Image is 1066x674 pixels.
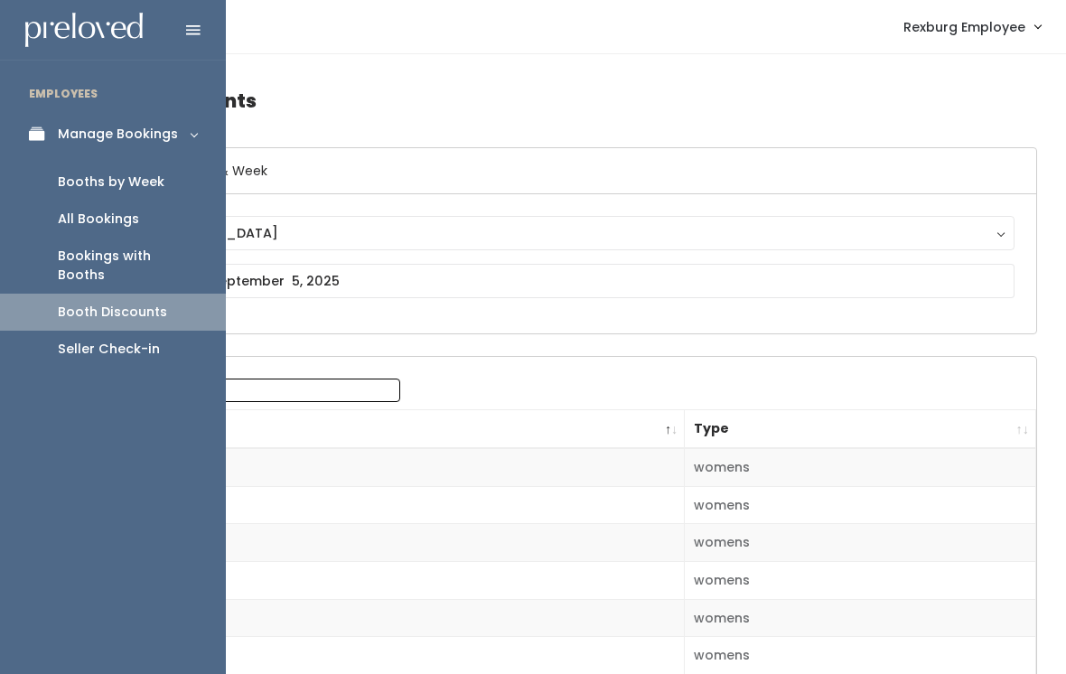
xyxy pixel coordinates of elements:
img: preloved logo [25,13,143,48]
td: womens [685,599,1036,637]
td: womens [685,448,1036,486]
div: [GEOGRAPHIC_DATA] [132,223,997,243]
td: 2 [93,486,685,524]
h6: Select Location & Week [93,148,1036,194]
td: 1 [93,448,685,486]
div: Booths by Week [58,173,164,192]
td: womens [685,562,1036,600]
button: [GEOGRAPHIC_DATA] [115,216,1015,250]
div: Booth Discounts [58,303,167,322]
input: August 30 - September 5, 2025 [115,264,1015,298]
a: Rexburg Employee [885,7,1059,46]
input: Search: [170,379,400,402]
th: Booth Number: activate to sort column descending [93,410,685,449]
h4: Booth Discounts [92,76,1037,126]
td: 4 [93,562,685,600]
td: womens [685,486,1036,524]
label: Search: [104,379,400,402]
div: All Bookings [58,210,139,229]
td: 5 [93,599,685,637]
div: Bookings with Booths [58,247,197,285]
span: Rexburg Employee [903,17,1025,37]
div: Manage Bookings [58,125,178,144]
td: womens [685,524,1036,562]
td: 3 [93,524,685,562]
div: Seller Check-in [58,340,160,359]
th: Type: activate to sort column ascending [685,410,1036,449]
